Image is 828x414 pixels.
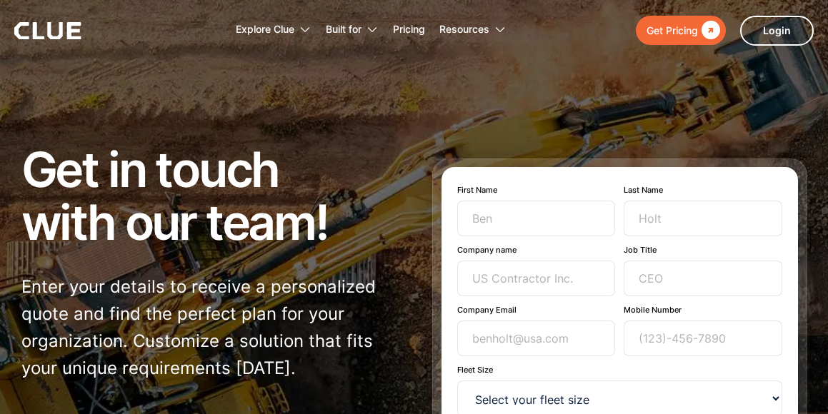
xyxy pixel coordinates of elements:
[624,320,782,356] input: (123)-456-7890
[21,143,396,248] h1: Get in touch with our team!
[740,16,814,46] a: Login
[457,245,616,255] label: Company name
[457,320,616,356] input: benholt@usa.com
[647,21,698,39] div: Get Pricing
[457,201,616,236] input: Ben
[636,16,726,45] a: Get Pricing
[698,21,720,39] div: 
[624,245,782,255] label: Job Title
[393,7,425,52] a: Pricing
[457,305,616,315] label: Company Email
[21,273,396,382] p: Enter your details to receive a personalized quote and find the perfect plan for your organizatio...
[624,305,782,315] label: Mobile Number
[439,7,507,52] div: Resources
[457,185,616,195] label: First Name
[326,7,361,52] div: Built for
[236,7,294,52] div: Explore Clue
[457,365,782,375] label: Fleet Size
[236,7,311,52] div: Explore Clue
[326,7,379,52] div: Built for
[457,261,616,296] input: US Contractor Inc.
[624,201,782,236] input: Holt
[624,261,782,296] input: CEO
[624,185,782,195] label: Last Name
[439,7,489,52] div: Resources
